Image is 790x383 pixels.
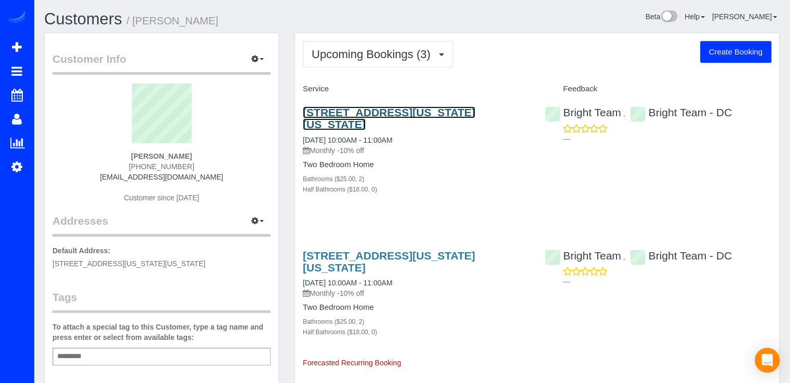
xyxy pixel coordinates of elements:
[303,85,529,93] h4: Service
[563,134,771,144] p: ---
[685,12,705,21] a: Help
[44,10,122,28] a: Customers
[545,250,621,262] a: Bright Team
[303,250,475,273] a: [STREET_ADDRESS][US_STATE][US_STATE]
[52,290,271,313] legend: Tags
[755,348,780,373] div: Open Intercom Messenger
[303,175,364,183] small: Bathrooms ($25.00, 2)
[303,359,401,367] span: Forecasted Recurring Booking
[563,277,771,287] p: ---
[700,41,771,63] button: Create Booking
[630,106,732,118] a: Bright Team - DC
[545,106,621,118] a: Bright Team
[303,136,392,144] a: [DATE] 10:00AM - 11:00AM
[303,329,377,336] small: Half Bathrooms ($18.00, 0)
[52,322,271,343] label: To attach a special tag to this Customer, type a tag name and press enter or select from availabl...
[303,288,529,298] p: Monthly -10% off
[129,162,194,171] span: [PHONE_NUMBER]
[303,318,364,325] small: Bathrooms ($25.00, 2)
[303,186,377,193] small: Half Bathrooms ($18.00, 0)
[303,41,453,67] button: Upcoming Bookings (3)
[645,12,677,21] a: Beta
[303,160,529,169] h4: Two Bedroom Home
[712,12,777,21] a: [PERSON_NAME]
[6,10,27,25] img: Automaid Logo
[127,15,219,26] small: / [PERSON_NAME]
[303,106,475,130] a: [STREET_ADDRESS][US_STATE][US_STATE]
[660,10,677,24] img: New interface
[623,110,625,118] span: ,
[623,253,625,261] span: ,
[303,279,392,287] a: [DATE] 10:00AM - 11:00AM
[303,145,529,156] p: Monthly -10% off
[100,173,223,181] a: [EMAIL_ADDRESS][DOMAIN_NAME]
[303,303,529,312] h4: Two Bedroom Home
[131,152,192,160] strong: [PERSON_NAME]
[630,250,732,262] a: Bright Team - DC
[52,245,111,256] label: Default Address:
[52,51,271,75] legend: Customer Info
[545,85,771,93] h4: Feedback
[52,259,206,268] span: [STREET_ADDRESS][US_STATE][US_STATE]
[312,48,436,61] span: Upcoming Bookings (3)
[124,194,199,202] span: Customer since [DATE]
